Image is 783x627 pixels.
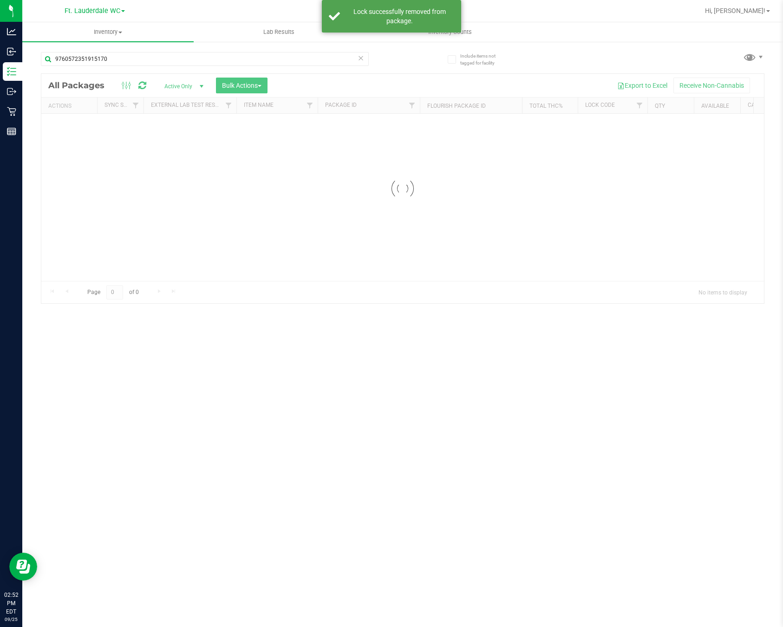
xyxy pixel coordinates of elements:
inline-svg: Reports [7,127,16,136]
inline-svg: Analytics [7,27,16,36]
p: 09/25 [4,616,18,623]
input: Search Package ID, Item Name, SKU, Lot or Part Number... [41,52,369,66]
span: Inventory [22,28,194,36]
iframe: Resource center [9,553,37,581]
span: Lab Results [251,28,307,36]
span: Clear [358,52,364,64]
inline-svg: Retail [7,107,16,116]
p: 02:52 PM EDT [4,591,18,616]
a: Inventory [22,22,194,42]
inline-svg: Inventory [7,67,16,76]
a: Lab Results [194,22,365,42]
span: Ft. Lauderdale WC [65,7,120,15]
div: Lock successfully removed from package. [345,7,454,26]
span: Hi, [PERSON_NAME]! [705,7,765,14]
span: Include items not tagged for facility [460,52,507,66]
inline-svg: Inbound [7,47,16,56]
inline-svg: Outbound [7,87,16,96]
